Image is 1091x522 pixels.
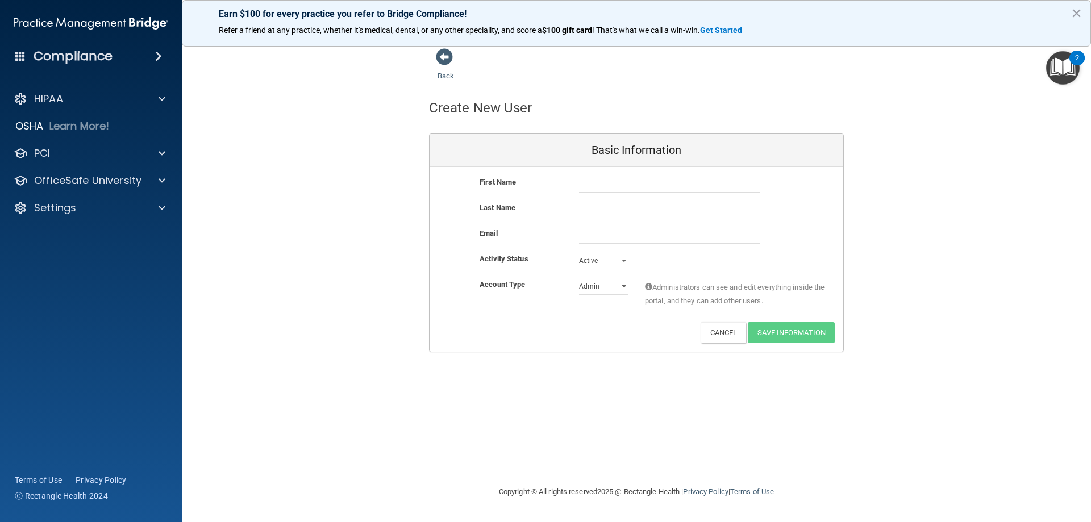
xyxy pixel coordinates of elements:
[701,322,747,343] button: Cancel
[34,48,113,64] h4: Compliance
[683,487,728,496] a: Privacy Policy
[429,474,844,510] div: Copyright © All rights reserved 2025 @ Rectangle Health | |
[542,26,592,35] strong: $100 gift card
[14,201,165,215] a: Settings
[49,119,110,133] p: Learn More!
[34,201,76,215] p: Settings
[700,26,742,35] strong: Get Started
[14,147,165,160] a: PCI
[480,178,516,186] b: First Name
[430,134,843,167] div: Basic Information
[1075,58,1079,73] div: 2
[14,12,168,35] img: PMB logo
[429,101,532,115] h4: Create New User
[14,92,165,106] a: HIPAA
[34,174,141,187] p: OfficeSafe University
[645,281,826,308] span: Administrators can see and edit everything inside the portal, and they can add other users.
[34,147,50,160] p: PCI
[219,9,1054,19] p: Earn $100 for every practice you refer to Bridge Compliance!
[592,26,700,35] span: ! That's what we call a win-win.
[15,474,62,486] a: Terms of Use
[1046,51,1080,85] button: Open Resource Center, 2 new notifications
[480,254,528,263] b: Activity Status
[15,490,108,502] span: Ⓒ Rectangle Health 2024
[219,26,542,35] span: Refer a friend at any practice, whether it's medical, dental, or any other speciality, and score a
[480,229,498,237] b: Email
[438,58,454,80] a: Back
[15,119,44,133] p: OSHA
[14,174,165,187] a: OfficeSafe University
[480,280,525,289] b: Account Type
[700,26,744,35] a: Get Started
[480,203,515,212] b: Last Name
[748,322,835,343] button: Save Information
[730,487,774,496] a: Terms of Use
[1071,4,1082,22] button: Close
[76,474,127,486] a: Privacy Policy
[34,92,63,106] p: HIPAA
